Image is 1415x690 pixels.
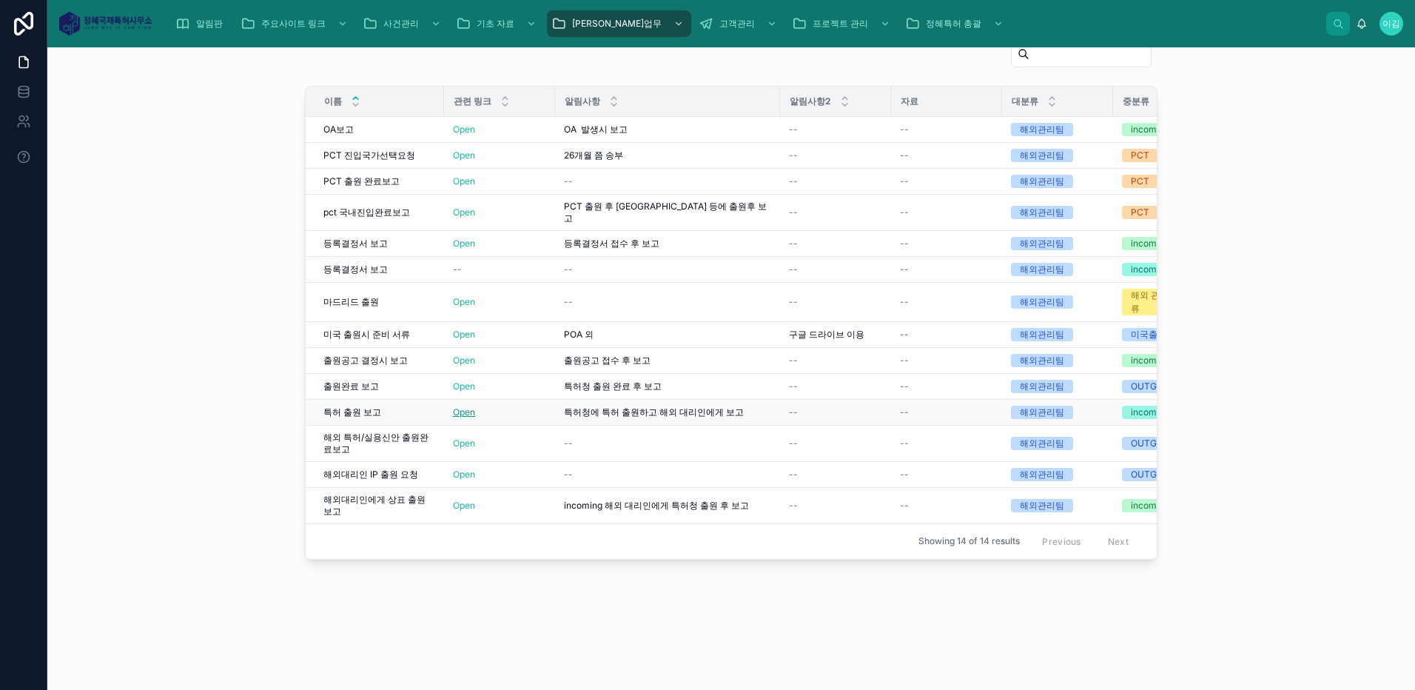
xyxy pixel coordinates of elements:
a: Open [453,469,475,480]
a: Open [453,438,475,449]
div: PCT [1131,206,1149,219]
span: 해외대리인 IP 출원 요청 [323,469,418,480]
a: Open [453,175,475,187]
span: OA 발생시 보고 [564,124,628,135]
span: 대분류 [1012,96,1038,107]
span: incoming 해외 대리인에게 특허청 출원 후 보고 [564,500,749,512]
div: 해외관리팀 [1020,354,1064,367]
span: -- [900,296,909,308]
span: -- [900,175,909,187]
a: Open [453,238,475,249]
span: PCT 출원 완료보고 [323,175,400,187]
span: 알림사항 [565,96,600,107]
span: 특허청에 특허 출원하고 해외 대리인에게 보고 [564,406,744,418]
span: -- [789,175,798,187]
span: POA 외 [564,329,594,341]
span: -- [789,238,798,249]
div: PCT [1131,175,1149,188]
span: PCT 진입국가선택요청 [323,150,415,161]
div: 해외관리팀 [1020,237,1064,250]
span: -- [900,381,909,392]
span: -- [789,124,798,135]
span: 출원공고 결정시 보고 [323,355,408,366]
img: App logo [59,12,152,36]
div: 해외 관리팀 직무서류 [1131,289,1206,315]
a: Open [453,329,475,340]
span: -- [453,264,462,275]
span: 고객관리 [719,18,755,30]
span: 알림사항2 [790,96,831,107]
a: 정혜특허 총괄 [901,10,1011,37]
span: 구글 드라이브 이용 [789,329,864,341]
div: 해외관리팀 [1020,175,1064,188]
span: -- [789,406,798,418]
div: 해외관리팀 [1020,123,1064,136]
span: 알림판 [196,18,223,30]
span: 해외 특허/실용신안 출원완료보고 [323,432,435,455]
a: [PERSON_NAME]업무 [547,10,691,37]
div: 해외관리팀 [1020,206,1064,219]
span: -- [900,469,909,480]
span: PCT 출원 후 [GEOGRAPHIC_DATA] 등에 출원후 보고 [564,201,771,224]
div: incoming 상표 [1131,499,1189,512]
div: 해외관리팀 [1020,149,1064,162]
div: 해외관리팀 [1020,468,1064,481]
span: Showing 14 of 14 results [918,535,1020,547]
span: 이김 [1382,18,1400,30]
div: 해외관리팀 [1020,328,1064,341]
span: -- [789,381,798,392]
span: 특허 출원 보고 [323,406,381,418]
a: Open [453,207,475,218]
div: incoming 특허 [1131,406,1189,419]
div: incoming 상표 [1131,237,1189,250]
div: OUTGOING IP [1131,437,1189,450]
span: 자료 [901,96,918,107]
span: 등록결정서 접수 후 보고 [564,238,659,249]
span: -- [564,438,573,449]
span: -- [900,124,909,135]
a: 알림판 [171,10,233,37]
a: Open [453,355,475,366]
span: 이름 [324,96,342,107]
span: -- [789,438,798,449]
span: 중분류 [1123,96,1149,107]
span: -- [789,207,798,218]
div: incoming 상표 [1131,354,1189,367]
span: OA보고 [323,124,354,135]
span: 마드리드 출원 [323,296,379,308]
span: -- [900,406,909,418]
span: -- [900,207,909,218]
div: incoming 특허 [1131,263,1189,276]
div: OUTGOING IP [1131,380,1189,393]
span: 등록결정서 보고 [323,238,388,249]
span: -- [789,500,798,512]
span: -- [789,355,798,366]
span: 특허청 출원 완료 후 보고 [564,381,662,392]
span: -- [900,438,909,449]
a: 프로젝트 관리 [787,10,898,37]
span: -- [789,264,798,275]
div: 해외관리팀 [1020,406,1064,419]
span: 미국 출원시 준비 서류 [323,329,410,341]
span: -- [900,264,909,275]
span: -- [789,469,798,480]
a: Open [453,124,475,135]
a: Open [453,296,475,307]
a: 고객관리 [694,10,784,37]
span: [PERSON_NAME]업무 [572,18,662,30]
span: -- [564,469,573,480]
span: 26개월 쯤 송부 [564,150,623,161]
span: -- [564,264,573,275]
div: incoming 상표 [1131,123,1189,136]
span: -- [900,355,909,366]
div: OUTGOING IP [1131,468,1189,481]
span: -- [789,296,798,308]
div: 해외관리팀 [1020,263,1064,276]
div: 해외관리팀 [1020,437,1064,450]
a: Open [453,406,475,418]
span: 관련 링크 [454,96,491,107]
a: Open [453,500,475,511]
span: 프로젝트 관리 [813,18,868,30]
div: PCT [1131,149,1149,162]
span: pct 국내진입완료보고 [323,207,410,218]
